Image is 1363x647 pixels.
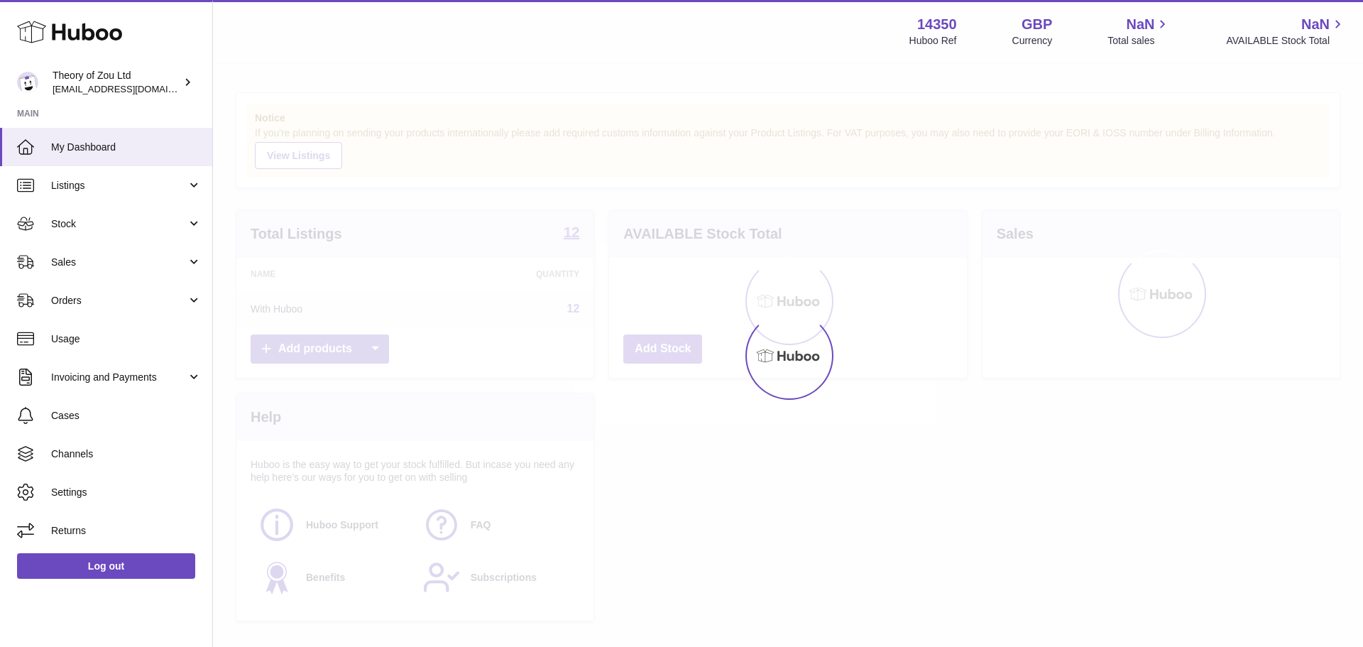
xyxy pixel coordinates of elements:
[51,524,202,538] span: Returns
[51,332,202,346] span: Usage
[51,409,202,423] span: Cases
[51,447,202,461] span: Channels
[1301,15,1330,34] span: NaN
[1022,15,1052,34] strong: GBP
[51,294,187,308] span: Orders
[51,179,187,192] span: Listings
[1107,15,1171,48] a: NaN Total sales
[17,553,195,579] a: Log out
[909,34,957,48] div: Huboo Ref
[1226,15,1346,48] a: NaN AVAILABLE Stock Total
[51,371,187,384] span: Invoicing and Payments
[51,141,202,154] span: My Dashboard
[53,69,180,96] div: Theory of Zou Ltd
[1012,34,1053,48] div: Currency
[1126,15,1154,34] span: NaN
[51,217,187,231] span: Stock
[1107,34,1171,48] span: Total sales
[51,486,202,499] span: Settings
[53,83,209,94] span: [EMAIL_ADDRESS][DOMAIN_NAME]
[1226,34,1346,48] span: AVAILABLE Stock Total
[917,15,957,34] strong: 14350
[51,256,187,269] span: Sales
[17,72,38,93] img: internalAdmin-14350@internal.huboo.com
